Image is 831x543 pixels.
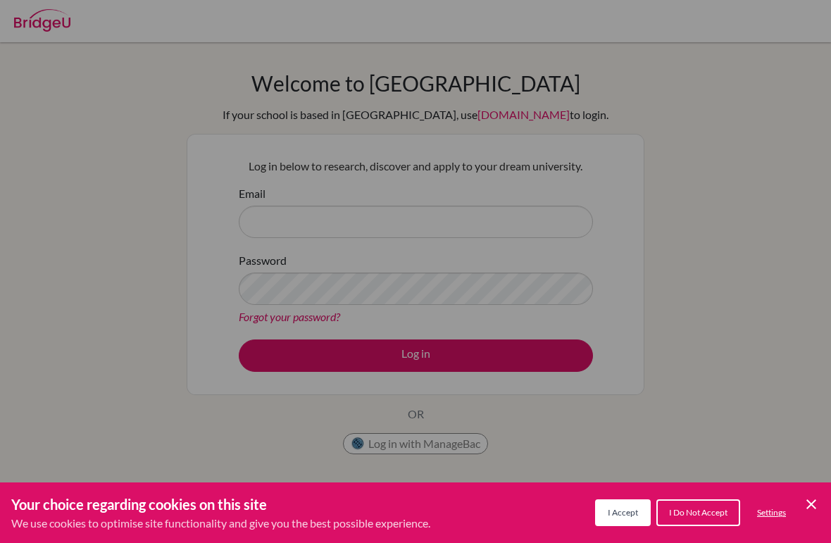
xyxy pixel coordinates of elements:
[11,494,430,515] h3: Your choice regarding cookies on this site
[746,501,797,525] button: Settings
[608,507,638,518] span: I Accept
[11,515,430,532] p: We use cookies to optimise site functionality and give you the best possible experience.
[757,507,786,518] span: Settings
[803,496,820,513] button: Save and close
[669,507,727,518] span: I Do Not Accept
[595,499,651,526] button: I Accept
[656,499,740,526] button: I Do Not Accept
